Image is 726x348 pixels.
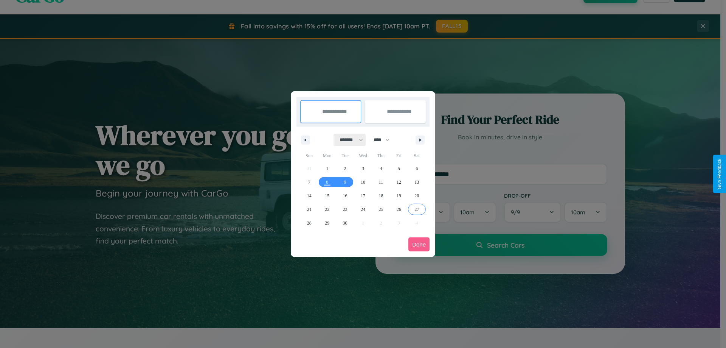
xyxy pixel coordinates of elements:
button: 14 [300,189,318,203]
button: 4 [372,162,390,175]
button: 2 [336,162,354,175]
button: 13 [408,175,426,189]
span: Sun [300,150,318,162]
span: Thu [372,150,390,162]
button: 29 [318,216,336,230]
span: 25 [379,203,383,216]
button: 20 [408,189,426,203]
span: 20 [414,189,419,203]
span: 10 [361,175,365,189]
span: 16 [343,189,347,203]
span: 9 [344,175,346,189]
button: 7 [300,175,318,189]
span: Sat [408,150,426,162]
span: 6 [416,162,418,175]
span: 8 [326,175,328,189]
span: 5 [398,162,400,175]
button: 9 [336,175,354,189]
span: 11 [379,175,383,189]
button: 11 [372,175,390,189]
button: 25 [372,203,390,216]
span: Tue [336,150,354,162]
div: Give Feedback [717,159,722,189]
span: 14 [307,189,312,203]
span: 23 [343,203,347,216]
span: 27 [414,203,419,216]
button: 30 [336,216,354,230]
span: Fri [390,150,408,162]
span: 29 [325,216,329,230]
button: 16 [336,189,354,203]
span: 21 [307,203,312,216]
button: 6 [408,162,426,175]
button: 28 [300,216,318,230]
span: 7 [308,175,310,189]
button: 26 [390,203,408,216]
span: 24 [361,203,365,216]
button: 15 [318,189,336,203]
button: 8 [318,175,336,189]
button: 17 [354,189,372,203]
span: 3 [362,162,364,175]
button: 24 [354,203,372,216]
span: 12 [397,175,401,189]
button: 1 [318,162,336,175]
span: 1 [326,162,328,175]
span: 22 [325,203,329,216]
button: 18 [372,189,390,203]
button: 3 [354,162,372,175]
button: 27 [408,203,426,216]
button: 23 [336,203,354,216]
span: 18 [379,189,383,203]
button: 19 [390,189,408,203]
button: 5 [390,162,408,175]
button: 21 [300,203,318,216]
button: 10 [354,175,372,189]
span: 13 [414,175,419,189]
span: 2 [344,162,346,175]
button: Done [408,237,430,251]
span: Wed [354,150,372,162]
span: 30 [343,216,347,230]
button: 22 [318,203,336,216]
span: 19 [397,189,401,203]
span: 15 [325,189,329,203]
span: 26 [397,203,401,216]
button: 12 [390,175,408,189]
span: 17 [361,189,365,203]
span: 28 [307,216,312,230]
span: 4 [380,162,382,175]
span: Mon [318,150,336,162]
